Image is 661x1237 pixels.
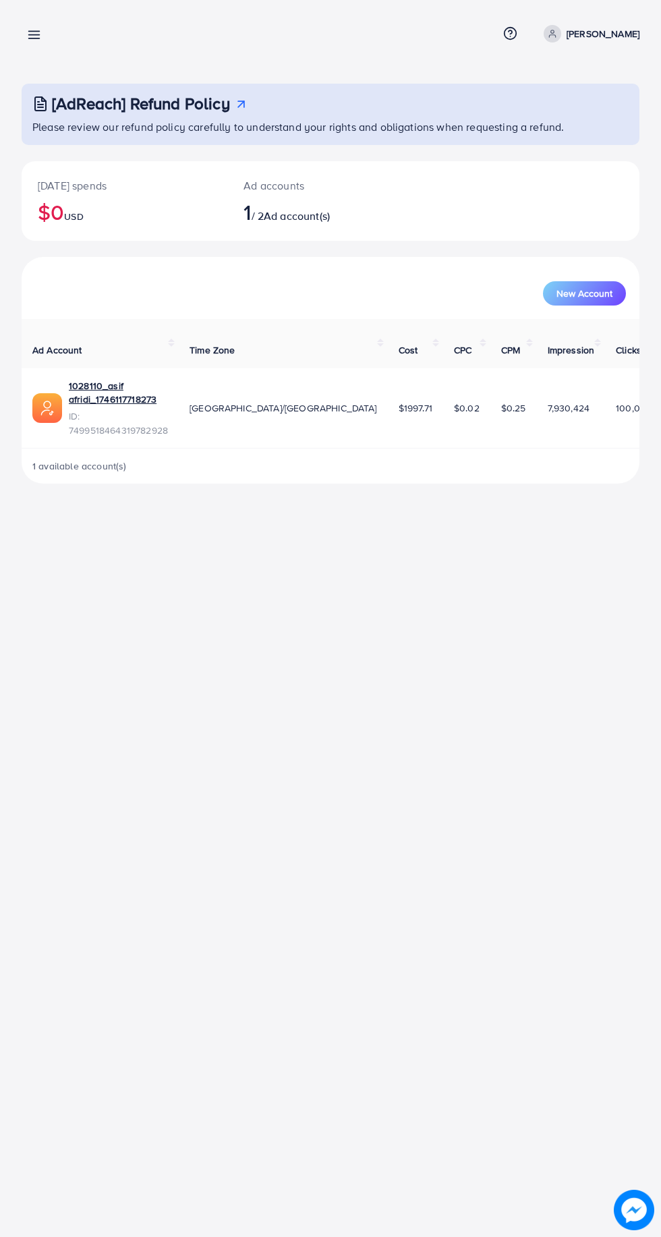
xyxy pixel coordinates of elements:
[264,208,330,223] span: Ad account(s)
[548,343,595,357] span: Impression
[32,119,631,135] p: Please review our refund policy carefully to understand your rights and obligations when requesti...
[52,94,230,113] h3: [AdReach] Refund Policy
[69,379,168,407] a: 1028110_asif afridi_1746117718273
[616,343,641,357] span: Clicks
[190,401,377,415] span: [GEOGRAPHIC_DATA]/[GEOGRAPHIC_DATA]
[243,199,366,225] h2: / 2
[69,409,168,437] span: ID: 7499518464319782928
[38,177,211,194] p: [DATE] spends
[538,25,639,42] a: [PERSON_NAME]
[548,401,590,415] span: 7,930,424
[399,401,432,415] span: $1997.71
[616,401,651,415] span: 100,099
[32,393,62,423] img: ic-ads-acc.e4c84228.svg
[454,401,480,415] span: $0.02
[556,289,612,298] span: New Account
[454,343,471,357] span: CPC
[543,281,626,306] button: New Account
[190,343,235,357] span: Time Zone
[243,177,366,194] p: Ad accounts
[32,459,127,473] span: 1 available account(s)
[501,401,526,415] span: $0.25
[32,343,82,357] span: Ad Account
[38,199,211,225] h2: $0
[64,210,83,223] span: USD
[501,343,520,357] span: CPM
[614,1190,654,1230] img: image
[243,196,251,227] span: 1
[567,26,639,42] p: [PERSON_NAME]
[399,343,418,357] span: Cost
